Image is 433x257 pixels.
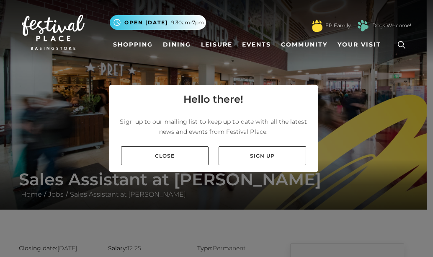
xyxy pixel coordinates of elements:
a: Leisure [198,37,236,52]
a: Events [239,37,274,52]
a: Community [278,37,331,52]
p: Sign up to our mailing list to keep up to date with all the latest news and events from Festival ... [116,117,311,137]
button: Open [DATE] 9.30am-7pm [110,15,206,30]
a: Your Visit [334,37,389,52]
span: Your Visit [338,40,381,49]
a: Dogs Welcome! [372,22,411,29]
img: Festival Place Logo [22,15,85,50]
a: Close [121,146,209,165]
span: 9.30am-7pm [171,19,204,26]
a: Dining [160,37,194,52]
a: Sign up [219,146,306,165]
span: Open [DATE] [124,19,168,26]
a: Shopping [110,37,156,52]
a: FP Family [325,22,351,29]
h4: Hello there! [183,92,243,107]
